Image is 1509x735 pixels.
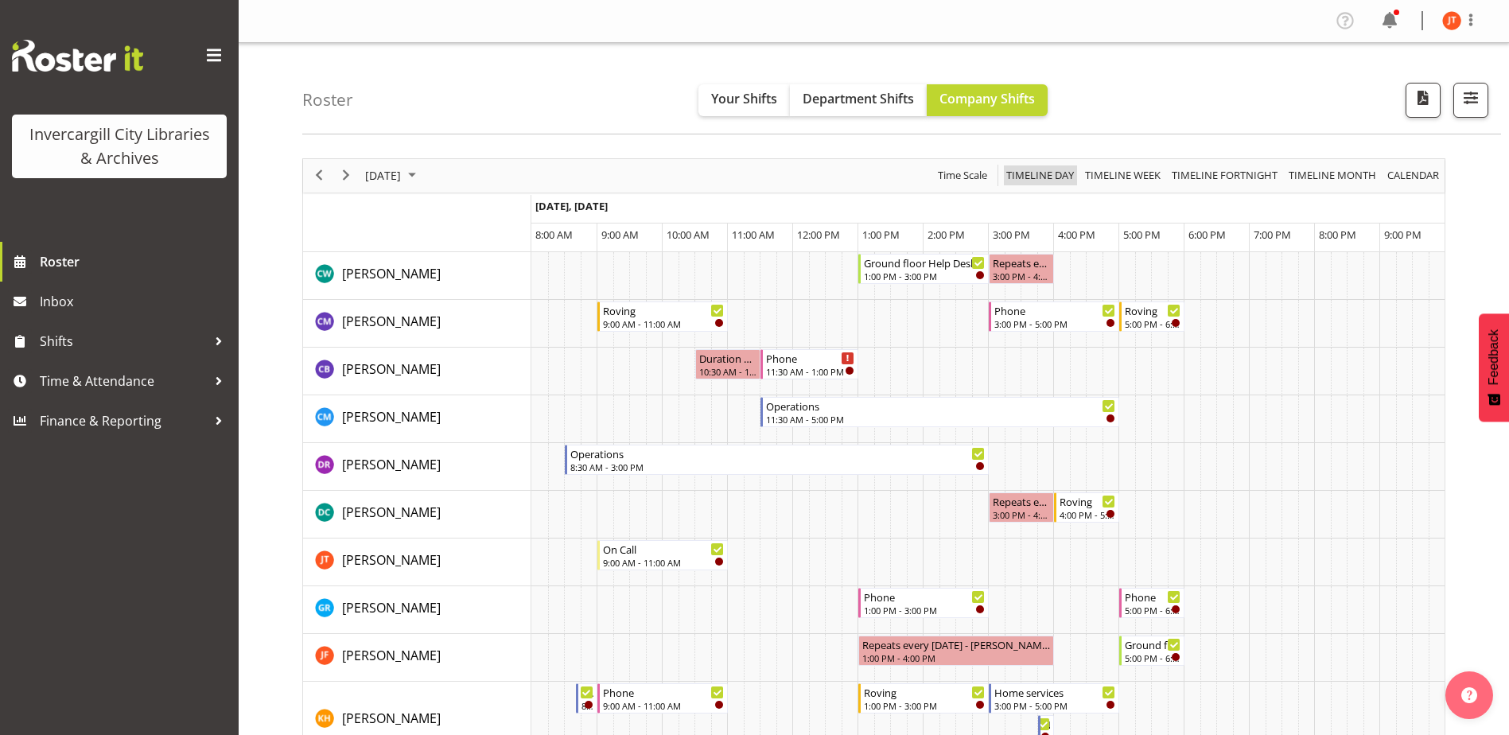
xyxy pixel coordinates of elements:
[989,683,1119,714] div: Kaela Harley"s event - Home services Begin From Tuesday, October 14, 2025 at 3:00:00 PM GMT+13:00...
[302,91,353,109] h4: Roster
[1005,165,1075,185] span: Timeline Day
[928,227,965,242] span: 2:00 PM
[597,683,728,714] div: Kaela Harley"s event - Phone Begin From Tuesday, October 14, 2025 at 9:00:00 AM GMT+13:00 Ends At...
[342,264,441,283] a: [PERSON_NAME]
[303,491,531,539] td: Donald Cunningham resource
[28,122,211,170] div: Invercargill City Libraries & Archives
[864,589,985,605] div: Phone
[363,165,423,185] button: October 2025
[1119,301,1184,332] div: Chamique Mamolo"s event - Roving Begin From Tuesday, October 14, 2025 at 5:00:00 PM GMT+13:00 End...
[766,365,854,378] div: 11:30 AM - 1:00 PM
[994,684,1115,700] div: Home services
[1125,317,1180,330] div: 5:00 PM - 6:00 PM
[1119,636,1184,666] div: Joanne Forbes"s event - Ground floor Help Desk Begin From Tuesday, October 14, 2025 at 5:00:00 PM...
[732,227,775,242] span: 11:00 AM
[342,598,441,617] a: [PERSON_NAME]
[1487,329,1501,385] span: Feedback
[1286,165,1379,185] button: Timeline Month
[1385,165,1442,185] button: Month
[360,159,426,192] div: October 14, 2025
[1060,493,1115,509] div: Roving
[858,636,1054,666] div: Joanne Forbes"s event - Repeats every tuesday - Joanne Forbes Begin From Tuesday, October 14, 202...
[303,300,531,348] td: Chamique Mamolo resource
[565,445,989,475] div: Debra Robinson"s event - Operations Begin From Tuesday, October 14, 2025 at 8:30:00 AM GMT+13:00 ...
[711,90,777,107] span: Your Shifts
[935,165,990,185] button: Time Scale
[1254,227,1291,242] span: 7:00 PM
[1406,83,1441,118] button: Download a PDF of the roster for the current day
[927,84,1048,116] button: Company Shifts
[989,492,1054,523] div: Donald Cunningham"s event - Repeats every tuesday - Donald Cunningham Begin From Tuesday, October...
[342,709,441,728] a: [PERSON_NAME]
[1125,636,1180,652] div: Ground floor Help Desk
[989,301,1119,332] div: Chamique Mamolo"s event - Phone Begin From Tuesday, October 14, 2025 at 3:00:00 PM GMT+13:00 Ends...
[993,255,1050,270] div: Repeats every [DATE] - [PERSON_NAME]
[699,365,756,378] div: 10:30 AM - 11:30 AM
[303,634,531,682] td: Joanne Forbes resource
[862,636,1050,652] div: Repeats every [DATE] - [PERSON_NAME]
[40,369,207,393] span: Time & Attendance
[342,503,441,522] a: [PERSON_NAME]
[601,227,639,242] span: 9:00 AM
[797,227,840,242] span: 12:00 PM
[864,699,985,712] div: 1:00 PM - 3:00 PM
[1453,83,1488,118] button: Filter Shifts
[699,350,756,366] div: Duration 1 hours - [PERSON_NAME]
[342,360,441,379] a: [PERSON_NAME]
[342,456,441,473] span: [PERSON_NAME]
[305,159,333,192] div: previous period
[1004,165,1077,185] button: Timeline Day
[603,699,724,712] div: 9:00 AM - 11:00 AM
[858,588,989,618] div: Grace Roscoe-Squires"s event - Phone Begin From Tuesday, October 14, 2025 at 1:00:00 PM GMT+13:00...
[1083,165,1162,185] span: Timeline Week
[864,604,985,616] div: 1:00 PM - 3:00 PM
[342,313,441,330] span: [PERSON_NAME]
[342,551,441,569] span: [PERSON_NAME]
[1044,716,1051,732] div: New book tagging
[993,227,1030,242] span: 3:00 PM
[1384,227,1421,242] span: 9:00 PM
[1058,227,1095,242] span: 4:00 PM
[581,684,593,700] div: Newspapers
[12,40,143,72] img: Rosterit website logo
[1188,227,1226,242] span: 6:00 PM
[760,349,858,379] div: Chris Broad"s event - Phone Begin From Tuesday, October 14, 2025 at 11:30:00 AM GMT+13:00 Ends At...
[342,360,441,378] span: [PERSON_NAME]
[939,90,1035,107] span: Company Shifts
[342,265,441,282] span: [PERSON_NAME]
[364,165,403,185] span: [DATE]
[342,455,441,474] a: [PERSON_NAME]
[1386,165,1441,185] span: calendar
[864,255,985,270] div: Ground floor Help Desk
[1123,227,1161,242] span: 5:00 PM
[535,199,608,213] span: [DATE], [DATE]
[342,504,441,521] span: [PERSON_NAME]
[1442,11,1461,30] img: jonathan-tomlinson11663.jpg
[603,317,724,330] div: 9:00 AM - 11:00 AM
[342,312,441,331] a: [PERSON_NAME]
[1119,588,1184,618] div: Grace Roscoe-Squires"s event - Phone Begin From Tuesday, October 14, 2025 at 5:00:00 PM GMT+13:00...
[790,84,927,116] button: Department Shifts
[581,699,593,712] div: 8:40 AM - 9:00 AM
[597,301,728,332] div: Chamique Mamolo"s event - Roving Begin From Tuesday, October 14, 2025 at 9:00:00 AM GMT+13:00 End...
[1319,227,1356,242] span: 8:00 PM
[858,683,989,714] div: Kaela Harley"s event - Roving Begin From Tuesday, October 14, 2025 at 1:00:00 PM GMT+13:00 Ends A...
[989,254,1054,284] div: Catherine Wilson"s event - Repeats every tuesday - Catherine Wilson Begin From Tuesday, October 1...
[597,540,728,570] div: Glen Tomlinson"s event - On Call Begin From Tuesday, October 14, 2025 at 9:00:00 AM GMT+13:00 End...
[303,395,531,443] td: Cindy Mulrooney resource
[40,290,231,313] span: Inbox
[1054,492,1119,523] div: Donald Cunningham"s event - Roving Begin From Tuesday, October 14, 2025 at 4:00:00 PM GMT+13:00 E...
[303,252,531,300] td: Catherine Wilson resource
[1125,604,1180,616] div: 5:00 PM - 6:00 PM
[342,647,441,664] span: [PERSON_NAME]
[698,84,790,116] button: Your Shifts
[603,541,724,557] div: On Call
[858,254,989,284] div: Catherine Wilson"s event - Ground floor Help Desk Begin From Tuesday, October 14, 2025 at 1:00:00...
[864,684,985,700] div: Roving
[1287,165,1378,185] span: Timeline Month
[803,90,914,107] span: Department Shifts
[342,407,441,426] a: [PERSON_NAME]
[993,270,1050,282] div: 3:00 PM - 4:00 PM
[667,227,710,242] span: 10:00 AM
[994,317,1115,330] div: 3:00 PM - 5:00 PM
